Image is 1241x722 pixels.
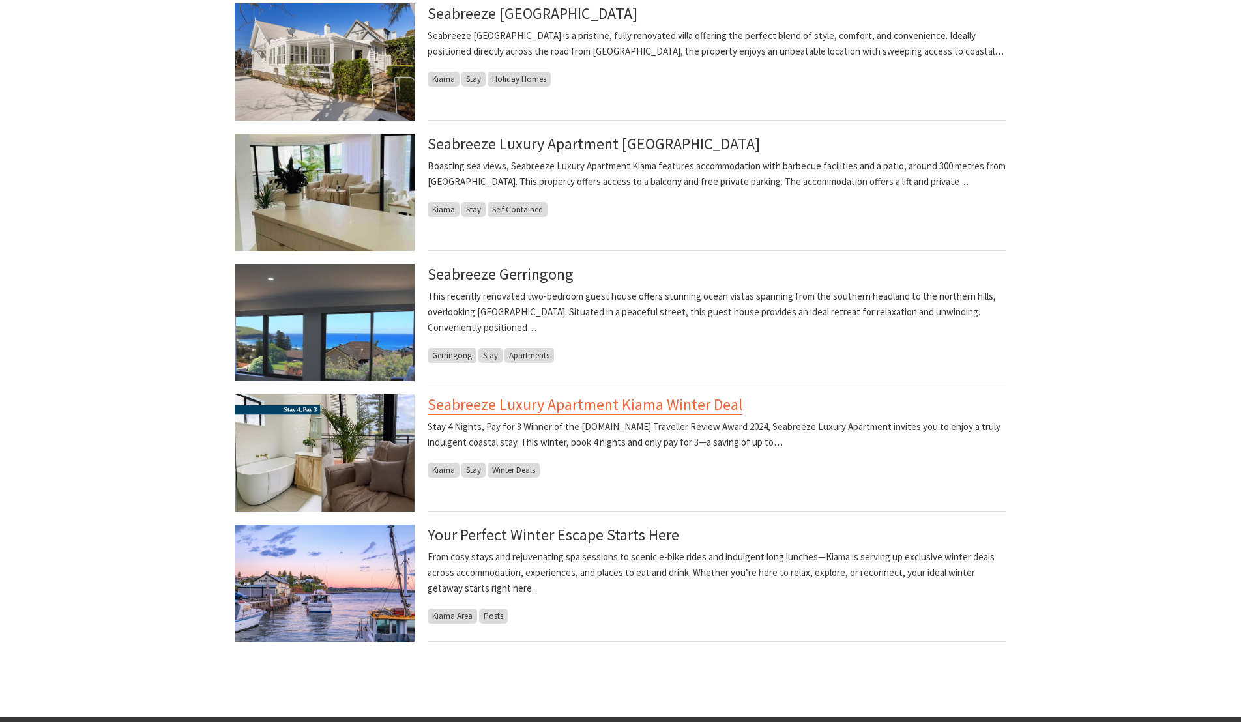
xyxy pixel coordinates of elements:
span: Gerringong [428,348,476,363]
span: Kiama [428,463,460,478]
span: Stay [478,348,503,363]
span: Stay [461,463,486,478]
span: Stay [461,202,486,217]
a: Seabreeze Luxury Apartment [GEOGRAPHIC_DATA] [428,134,760,154]
p: Stay 4 Nights, Pay for 3 Winner of the [DOMAIN_NAME] Traveller Review Award 2024, Seabreeze Luxur... [428,419,1006,450]
span: Kiama [428,72,460,87]
span: Self Contained [488,202,547,217]
a: Seabreeze [GEOGRAPHIC_DATA] [428,3,637,23]
p: From cosy stays and rejuvenating spa sessions to scenic e-bike rides and indulgent long lunches—K... [428,549,1006,596]
a: Seabreeze Gerringong [428,264,574,284]
img: View [235,264,415,381]
span: Posts [479,609,508,624]
a: Your Perfect Winter Escape Starts Here [428,525,679,545]
a: Seabreeze Luxury Apartment Kiama Winter Deal [428,394,742,415]
p: This recently renovated two-bedroom guest house offers stunning ocean vistas spanning from the so... [428,289,1006,336]
p: Seabreeze [GEOGRAPHIC_DATA] is a pristine, fully renovated villa offering the perfect blend of st... [428,28,1006,59]
span: Stay [461,72,486,87]
span: Kiama [428,202,460,217]
span: Kiama Area [428,609,477,624]
span: Winter Deals [488,463,540,478]
span: Apartments [504,348,554,363]
span: Holiday Homes [488,72,551,87]
p: Boasting sea views, Seabreeze Luxury Apartment Kiama features accommodation with barbecue facilit... [428,158,1006,190]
